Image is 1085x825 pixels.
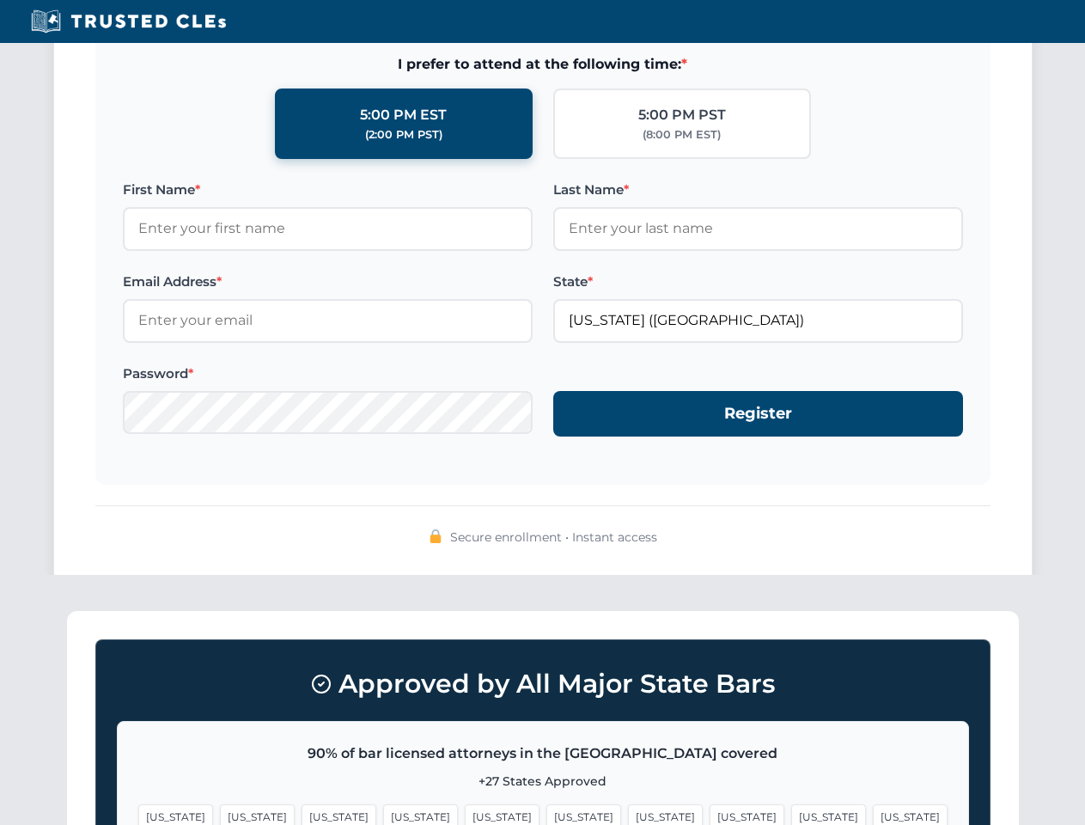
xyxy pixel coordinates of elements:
[123,53,963,76] span: I prefer to attend at the following time:
[638,104,726,126] div: 5:00 PM PST
[123,299,533,342] input: Enter your email
[26,9,231,34] img: Trusted CLEs
[365,126,442,144] div: (2:00 PM PST)
[138,742,948,765] p: 90% of bar licensed attorneys in the [GEOGRAPHIC_DATA] covered
[553,391,963,437] button: Register
[138,772,948,791] p: +27 States Approved
[123,272,533,292] label: Email Address
[429,529,442,543] img: 🔒
[553,207,963,250] input: Enter your last name
[643,126,721,144] div: (8:00 PM EST)
[553,272,963,292] label: State
[117,661,969,707] h3: Approved by All Major State Bars
[123,364,533,384] label: Password
[360,104,447,126] div: 5:00 PM EST
[123,207,533,250] input: Enter your first name
[123,180,533,200] label: First Name
[553,299,963,342] input: Florida (FL)
[553,180,963,200] label: Last Name
[450,528,657,547] span: Secure enrollment • Instant access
